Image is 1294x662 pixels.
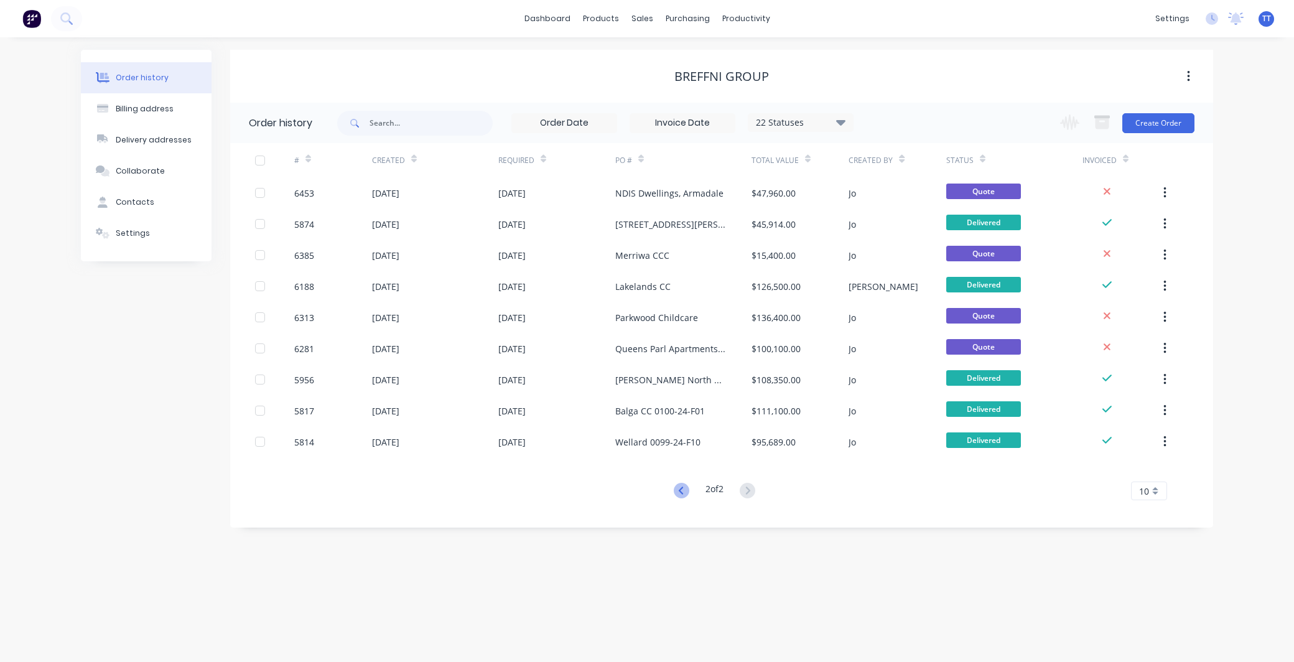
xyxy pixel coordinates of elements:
[849,280,918,293] div: [PERSON_NAME]
[615,249,669,262] div: Merriwa CCC
[752,280,801,293] div: $126,500.00
[1149,9,1196,28] div: settings
[81,93,212,124] button: Billing address
[625,9,659,28] div: sales
[116,134,192,146] div: Delivery addresses
[1139,485,1149,498] span: 10
[498,342,526,355] div: [DATE]
[615,342,727,355] div: Queens Parl Apartments (Project #165284)
[294,280,314,293] div: 6188
[372,404,399,417] div: [DATE]
[615,436,701,449] div: Wellard 0099-24-F10
[116,228,150,239] div: Settings
[370,111,493,136] input: Search...
[294,436,314,449] div: 5814
[946,215,1021,230] span: Delivered
[615,373,727,386] div: [PERSON_NAME] North Child Care #0127-25-F10
[518,9,577,28] a: dashboard
[116,197,154,208] div: Contacts
[752,404,801,417] div: $111,100.00
[849,218,856,231] div: Jo
[498,249,526,262] div: [DATE]
[372,143,498,177] div: Created
[752,218,796,231] div: $45,914.00
[294,249,314,262] div: 6385
[22,9,41,28] img: Factory
[498,311,526,324] div: [DATE]
[674,69,769,84] div: Breffni Group
[81,62,212,93] button: Order history
[630,114,735,133] input: Invoice Date
[849,155,893,166] div: Created By
[615,280,671,293] div: Lakelands CC
[946,277,1021,292] span: Delivered
[946,143,1082,177] div: Status
[752,249,796,262] div: $15,400.00
[372,187,399,200] div: [DATE]
[512,114,617,133] input: Order Date
[81,218,212,249] button: Settings
[294,155,299,166] div: #
[946,432,1021,448] span: Delivered
[81,187,212,218] button: Contacts
[752,373,801,386] div: $108,350.00
[716,9,776,28] div: productivity
[946,155,974,166] div: Status
[849,436,856,449] div: Jo
[116,103,174,114] div: Billing address
[849,404,856,417] div: Jo
[372,218,399,231] div: [DATE]
[946,370,1021,386] span: Delivered
[849,249,856,262] div: Jo
[1082,155,1117,166] div: Invoiced
[498,373,526,386] div: [DATE]
[748,116,853,129] div: 22 Statuses
[116,165,165,177] div: Collaborate
[946,184,1021,199] span: Quote
[372,436,399,449] div: [DATE]
[372,249,399,262] div: [DATE]
[294,404,314,417] div: 5817
[81,124,212,156] button: Delivery addresses
[294,342,314,355] div: 6281
[752,155,799,166] div: Total Value
[946,308,1021,324] span: Quote
[294,218,314,231] div: 5874
[294,311,314,324] div: 6313
[294,373,314,386] div: 5956
[498,404,526,417] div: [DATE]
[294,187,314,200] div: 6453
[1082,143,1160,177] div: Invoiced
[372,311,399,324] div: [DATE]
[849,373,856,386] div: Jo
[752,436,796,449] div: $95,689.00
[752,187,796,200] div: $47,960.00
[752,143,849,177] div: Total Value
[615,218,727,231] div: [STREET_ADDRESS][PERSON_NAME]
[249,116,312,131] div: Order history
[1262,13,1271,24] span: TT
[81,156,212,187] button: Collaborate
[849,311,856,324] div: Jo
[615,311,698,324] div: Parkwood Childcare
[849,342,856,355] div: Jo
[372,155,405,166] div: Created
[498,280,526,293] div: [DATE]
[498,218,526,231] div: [DATE]
[372,373,399,386] div: [DATE]
[615,404,705,417] div: Balga CC 0100-24-F01
[498,143,615,177] div: Required
[294,143,372,177] div: #
[372,342,399,355] div: [DATE]
[615,143,752,177] div: PO #
[498,155,534,166] div: Required
[946,401,1021,417] span: Delivered
[849,143,946,177] div: Created By
[1122,113,1194,133] button: Create Order
[116,72,169,83] div: Order history
[659,9,716,28] div: purchasing
[615,187,724,200] div: NDIS Dwellings, Armadale
[849,187,856,200] div: Jo
[498,187,526,200] div: [DATE]
[946,246,1021,261] span: Quote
